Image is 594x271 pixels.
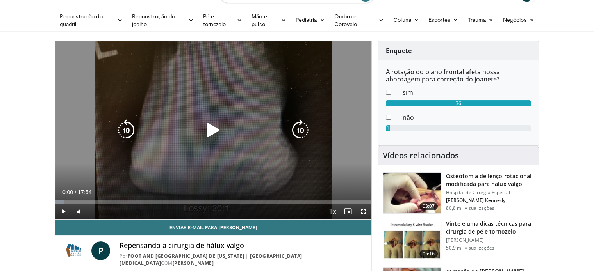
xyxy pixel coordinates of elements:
[503,16,527,23] font: Negócios
[446,172,532,188] font: Osteotomia de lenço rotacional modificada para hálux valgo
[383,220,534,261] a: 05:16 Vinte e uma dicas técnicas para cirurgia de pé e tornozelo [PERSON_NAME] 50,9 mil visualiza...
[446,205,494,211] font: 80,8 mil visualizações
[127,12,198,28] a: Reconstrução do joelho
[91,241,110,260] a: P
[446,244,494,251] font: 50,9 mil visualizações
[120,253,128,259] font: Por
[55,220,372,235] a: Enviar e-mail para [PERSON_NAME]
[463,12,498,28] a: Trauma
[383,220,441,261] img: 6702e58c-22b3-47ce-9497-b1c0ae175c4c.150x105_q85_crop-smart_upscale.jpg
[334,13,357,27] font: Ombro e Cotovelo
[383,173,441,213] img: Scarf_Osteotomy_100005158_3.jpg.150x105_q85_crop-smart_upscale.jpg
[203,13,226,27] font: Pé e tornozelo
[252,13,267,27] font: Mão e pulso
[446,220,531,235] font: Vinte e uma dicas técnicas para cirurgia de pé e tornozelo
[198,12,247,28] a: Pé e tornozelo
[387,125,389,131] font: 1
[456,100,461,106] font: 36
[423,250,435,257] font: 05:16
[428,16,451,23] font: Esportes
[386,67,500,83] font: A rotação do plano frontal afeta nossa abordagem para correção do joanete?
[386,46,412,55] font: Enquete
[393,16,411,23] font: Coluna
[75,189,77,195] span: /
[446,197,505,204] font: [PERSON_NAME] Kennedy
[55,41,372,220] video-js: Video Player
[173,260,214,266] a: [PERSON_NAME]
[169,225,257,230] font: Enviar e-mail para [PERSON_NAME]
[62,189,73,195] span: 0:00
[446,189,510,196] font: Hospital de Cirurgia Especial
[132,13,175,27] font: Reconstrução do joelho
[403,88,413,97] font: sim
[498,12,539,28] a: Negócios
[423,203,435,209] font: 03:07
[71,204,87,219] button: Mute
[340,204,356,219] button: Enable picture-in-picture mode
[161,260,173,266] font: COM
[120,253,302,266] a: Foot and [GEOGRAPHIC_DATA] de [US_STATE] | [GEOGRAPHIC_DATA][MEDICAL_DATA]
[55,12,127,28] a: Reconstrução do quadril
[78,189,91,195] span: 17:54
[389,12,424,28] a: Coluna
[296,16,317,23] font: Pediatria
[120,241,244,250] font: Repensando a cirurgia de hálux valgo
[403,113,414,122] font: não
[446,237,483,243] font: [PERSON_NAME]
[356,204,371,219] button: Fullscreen
[383,150,459,161] font: Vídeos relacionados
[60,13,103,27] font: Reconstrução do quadril
[62,241,89,260] img: Centro de Pé e Tornozelo de Iowa | Centro de Joanete do Centro-Oeste
[330,12,389,28] a: Ombro e Cotovelo
[325,204,340,219] button: Playback Rate
[247,12,291,28] a: Mão e pulso
[98,245,103,256] font: P
[383,172,534,214] a: 03:07 Osteotomia de lenço rotacional modificada para hálux valgo Hospital de Cirurgia Especial [P...
[467,16,485,23] font: Trauma
[424,12,463,28] a: Esportes
[55,200,372,204] div: Progress Bar
[55,204,71,219] button: Play
[291,12,330,28] a: Pediatria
